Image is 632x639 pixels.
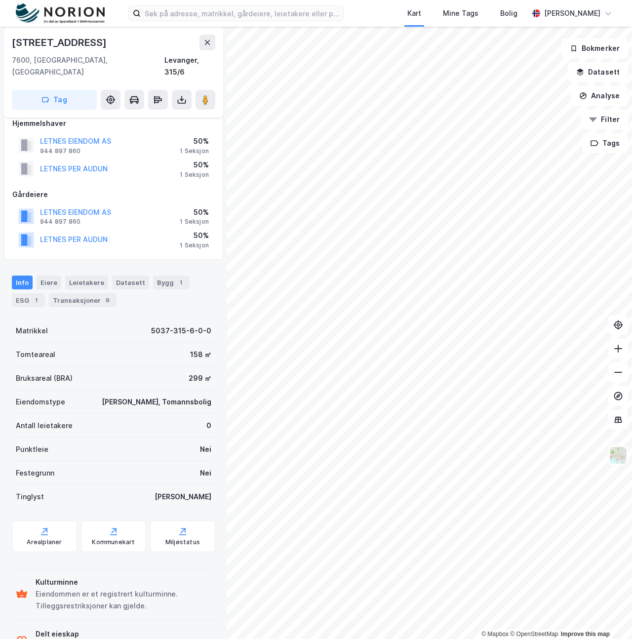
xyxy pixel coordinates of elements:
div: 1 Seksjon [180,147,209,155]
div: [PERSON_NAME], Tomannsbolig [102,396,211,408]
div: Transaksjoner [49,293,117,307]
div: Tomteareal [16,349,55,360]
iframe: Chat Widget [583,592,632,639]
div: 7600, [GEOGRAPHIC_DATA], [GEOGRAPHIC_DATA] [12,54,164,78]
input: Søk på adresse, matrikkel, gårdeiere, leietakere eller personer [141,6,343,21]
div: [STREET_ADDRESS] [12,35,109,50]
div: 1 Seksjon [180,171,209,179]
div: Hjemmelshaver [12,118,215,129]
div: 50% [180,135,209,147]
div: Punktleie [16,443,48,455]
div: Gårdeiere [12,189,215,200]
div: Eiere [37,276,61,289]
div: Datasett [112,276,149,289]
button: Tags [582,133,628,153]
div: Levanger, 315/6 [164,54,215,78]
button: Bokmerker [561,39,628,58]
div: Kommunekart [92,538,135,546]
div: Miljøstatus [165,538,200,546]
div: 50% [180,206,209,218]
button: Analyse [571,86,628,106]
div: 1 [176,278,186,287]
div: Arealplaner [27,538,62,546]
div: Kulturminne [36,576,211,588]
div: Bygg [153,276,190,289]
div: 5037-315-6-0-0 [151,325,211,337]
div: Mine Tags [443,7,478,19]
div: Eiendommen er et registrert kulturminne. Tilleggsrestriksjoner kan gjelde. [36,588,211,612]
a: Mapbox [481,631,509,638]
button: Datasett [568,62,628,82]
div: Nei [200,467,211,479]
div: Antall leietakere [16,420,73,432]
div: 1 Seksjon [180,218,209,226]
div: Eiendomstype [16,396,65,408]
div: [PERSON_NAME] [544,7,600,19]
div: 158 ㎡ [190,349,211,360]
div: Leietakere [65,276,108,289]
div: 9 [103,295,113,305]
div: 1 [31,295,41,305]
div: Bruksareal (BRA) [16,372,73,384]
div: 50% [180,230,209,241]
div: 299 ㎡ [189,372,211,384]
div: 944 897 860 [40,147,80,155]
img: norion-logo.80e7a08dc31c2e691866.png [16,3,105,24]
div: Festegrunn [16,467,54,479]
div: Tinglyst [16,491,44,503]
div: 944 897 860 [40,218,80,226]
div: 50% [180,159,209,171]
button: Tag [12,90,97,110]
div: Matrikkel [16,325,48,337]
div: Info [12,276,33,289]
div: [PERSON_NAME] [155,491,211,503]
a: OpenStreetMap [510,631,558,638]
div: Bolig [500,7,517,19]
div: 1 Seksjon [180,241,209,249]
div: ESG [12,293,45,307]
a: Improve this map [561,631,610,638]
img: Z [609,446,628,465]
div: Kontrollprogram for chat [583,592,632,639]
div: 0 [206,420,211,432]
div: Nei [200,443,211,455]
div: Kart [407,7,421,19]
button: Filter [581,110,628,129]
